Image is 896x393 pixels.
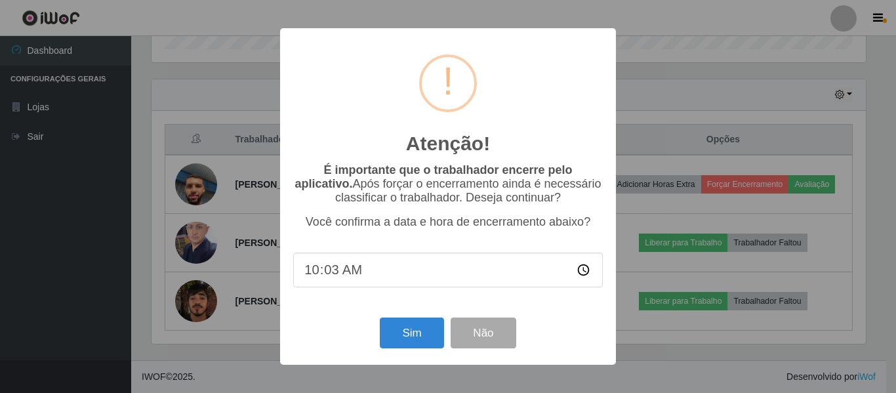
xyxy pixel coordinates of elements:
[293,163,603,205] p: Após forçar o encerramento ainda é necessário classificar o trabalhador. Deseja continuar?
[295,163,572,190] b: É importante que o trabalhador encerre pelo aplicativo.
[406,132,490,155] h2: Atenção!
[293,215,603,229] p: Você confirma a data e hora de encerramento abaixo?
[380,318,443,348] button: Sim
[451,318,516,348] button: Não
